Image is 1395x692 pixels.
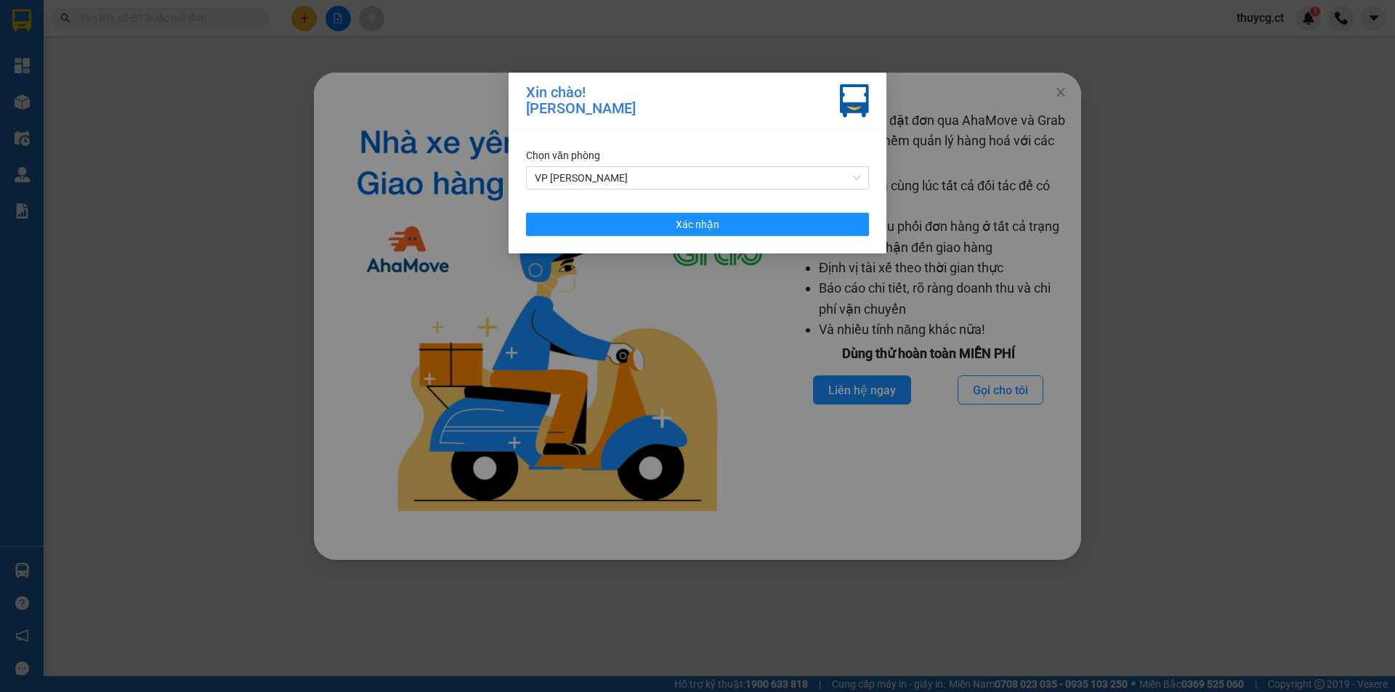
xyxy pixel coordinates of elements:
div: Xin chào! [PERSON_NAME] [526,84,636,118]
button: Xác nhận [526,213,869,236]
span: VP Cương Gián [535,167,860,189]
img: vxr-icon [840,84,869,118]
div: Chọn văn phòng [526,147,869,163]
span: Xác nhận [676,216,719,232]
